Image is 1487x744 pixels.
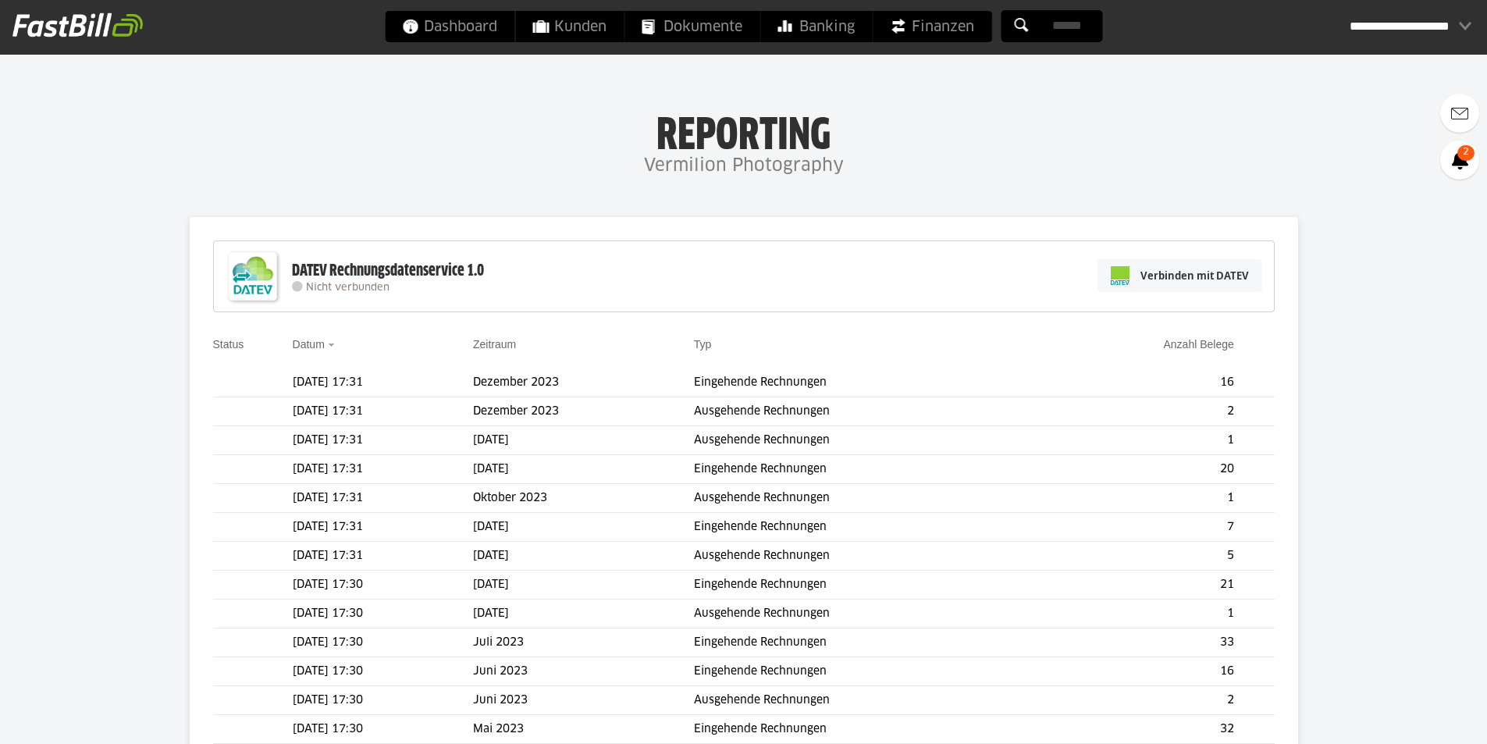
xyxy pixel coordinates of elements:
td: 32 [1043,715,1240,744]
td: [DATE] 17:31 [293,542,473,571]
td: 16 [1043,657,1240,686]
a: Status [213,338,244,351]
td: 2 [1043,397,1240,426]
td: 1 [1043,484,1240,513]
td: Eingehende Rechnungen [694,715,1043,744]
img: sort_desc.gif [328,344,338,347]
iframe: Öffnet ein Widget, in dem Sie weitere Informationen finden [1367,697,1471,736]
img: DATEV-Datenservice Logo [222,245,284,308]
span: Banking [777,11,855,42]
td: Mai 2023 [473,715,694,744]
td: Juli 2023 [473,628,694,657]
span: Dokumente [642,11,742,42]
td: 33 [1043,628,1240,657]
img: fastbill_logo_white.png [12,12,143,37]
td: [DATE] 17:31 [293,426,473,455]
td: [DATE] [473,542,694,571]
span: Nicht verbunden [306,283,390,293]
span: Dashboard [402,11,497,42]
td: [DATE] 17:31 [293,513,473,542]
span: Kunden [532,11,607,42]
td: [DATE] 17:31 [293,397,473,426]
span: 2 [1457,145,1475,161]
div: DATEV Rechnungsdatenservice 1.0 [292,261,484,281]
a: Datum [293,338,325,351]
td: Oktober 2023 [473,484,694,513]
span: Finanzen [890,11,974,42]
td: [DATE] 17:30 [293,715,473,744]
img: pi-datev-logo-farbig-24.svg [1111,266,1129,285]
td: [DATE] 17:30 [293,657,473,686]
td: [DATE] 17:30 [293,686,473,715]
a: Dokumente [624,11,760,42]
td: [DATE] 17:30 [293,571,473,600]
span: Verbinden mit DATEV [1140,268,1249,283]
a: Typ [694,338,712,351]
td: [DATE] [473,571,694,600]
td: [DATE] 17:31 [293,368,473,397]
td: Ausgehende Rechnungen [694,484,1043,513]
a: Banking [760,11,872,42]
td: Ausgehende Rechnungen [694,397,1043,426]
td: Eingehende Rechnungen [694,455,1043,484]
td: 5 [1043,542,1240,571]
a: Anzahl Belege [1163,338,1233,351]
a: Zeitraum [473,338,516,351]
td: [DATE] [473,600,694,628]
td: Eingehende Rechnungen [694,368,1043,397]
td: Ausgehende Rechnungen [694,542,1043,571]
a: 2 [1440,141,1479,180]
a: Verbinden mit DATEV [1097,259,1262,292]
td: Eingehende Rechnungen [694,628,1043,657]
td: 2 [1043,686,1240,715]
a: Dashboard [385,11,514,42]
td: Dezember 2023 [473,397,694,426]
h1: Reporting [156,110,1331,151]
a: Kunden [515,11,624,42]
td: [DATE] 17:31 [293,455,473,484]
td: Ausgehende Rechnungen [694,426,1043,455]
td: [DATE] 17:30 [293,628,473,657]
a: Finanzen [873,11,991,42]
td: Ausgehende Rechnungen [694,600,1043,628]
td: Eingehende Rechnungen [694,571,1043,600]
td: [DATE] 17:31 [293,484,473,513]
td: [DATE] [473,426,694,455]
td: 1 [1043,600,1240,628]
td: Eingehende Rechnungen [694,513,1043,542]
td: Juni 2023 [473,657,694,686]
td: 7 [1043,513,1240,542]
td: 20 [1043,455,1240,484]
td: Juni 2023 [473,686,694,715]
td: Eingehende Rechnungen [694,657,1043,686]
td: [DATE] [473,513,694,542]
td: Dezember 2023 [473,368,694,397]
td: 1 [1043,426,1240,455]
td: 21 [1043,571,1240,600]
td: 16 [1043,368,1240,397]
td: Ausgehende Rechnungen [694,686,1043,715]
td: [DATE] 17:30 [293,600,473,628]
td: [DATE] [473,455,694,484]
